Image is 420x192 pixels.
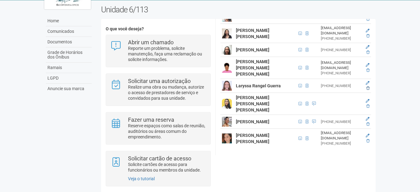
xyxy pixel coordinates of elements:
[236,95,269,112] strong: [PERSON_NAME] [PERSON_NAME] [PERSON_NAME]
[46,26,92,37] a: Comunicados
[321,71,361,76] div: [PHONE_NUMBER]
[366,50,369,55] a: Excluir membro
[321,25,361,36] div: [EMAIL_ADDRESS][DOMAIN_NAME]
[222,81,232,91] img: user.png
[128,155,191,162] strong: Solicitar cartão de acesso
[366,28,369,33] a: Editar membro
[236,83,281,88] strong: Laryssa Rangel Guerra
[321,47,361,53] div: [PHONE_NUMBER]
[222,99,232,109] img: user.png
[128,116,174,123] strong: Fazer uma reserva
[222,63,232,73] img: user.png
[321,60,361,71] div: [EMAIL_ADDRESS][DOMAIN_NAME]
[222,133,232,143] img: user.png
[366,63,369,67] a: Editar membro
[366,99,369,103] a: Editar membro
[111,40,206,62] a: Abrir um chamado Reporte um problema, solicite manutenção, faça uma reclamação ou solicite inform...
[321,130,361,141] div: [EMAIL_ADDRESS][DOMAIN_NAME]
[366,86,369,90] a: Excluir membro
[321,119,361,124] div: [PHONE_NUMBER]
[366,133,369,138] a: Editar membro
[128,176,155,181] a: Veja o tutorial
[321,141,361,146] div: [PHONE_NUMBER]
[222,117,232,127] img: user.png
[366,45,369,49] a: Editar membro
[366,104,369,108] a: Excluir membro
[366,117,369,121] a: Editar membro
[366,17,369,21] a: Excluir membro
[46,16,92,26] a: Home
[236,47,269,52] strong: [PERSON_NAME]
[111,78,206,101] a: Solicitar uma autorização Realize uma obra ou mudança, autorize o acesso de prestadores de serviç...
[236,59,269,76] strong: [PERSON_NAME] [PERSON_NAME] [PERSON_NAME]
[128,46,206,62] p: Reporte um problema, solicite manutenção, faça uma reclamação ou solicite informações.
[46,84,92,94] a: Anuncie sua marca
[321,83,361,89] div: [PHONE_NUMBER]
[46,37,92,47] a: Documentos
[128,39,174,46] strong: Abrir um chamado
[366,68,369,72] a: Excluir membro
[236,119,269,124] strong: [PERSON_NAME]
[236,133,269,144] strong: [PERSON_NAME] [PERSON_NAME]
[111,117,206,140] a: Fazer uma reserva Reserve espaços como salas de reunião, auditórios ou áreas comum do empreendime...
[128,84,206,101] p: Realize uma obra ou mudança, autorize o acesso de prestadores de serviço e convidados para sua un...
[366,122,369,126] a: Excluir membro
[366,139,369,143] a: Excluir membro
[46,47,92,63] a: Grade de Horários dos Ônibus
[128,162,206,173] p: Solicite cartões de acesso para funcionários ou membros da unidade.
[106,27,211,31] h4: O que você deseja?
[222,45,232,55] img: user.png
[46,63,92,73] a: Ramais
[321,36,361,41] div: [PHONE_NUMBER]
[222,28,232,38] img: user.png
[236,28,269,39] strong: [PERSON_NAME] [PERSON_NAME]
[46,73,92,84] a: LGPD
[101,5,376,14] h2: Unidade 6/113
[366,34,369,38] a: Excluir membro
[128,78,191,84] strong: Solicitar uma autorização
[366,81,369,85] a: Editar membro
[111,156,206,173] a: Solicitar cartão de acesso Solicite cartões de acesso para funcionários ou membros da unidade.
[128,123,206,140] p: Reserve espaços como salas de reunião, auditórios ou áreas comum do empreendimento.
